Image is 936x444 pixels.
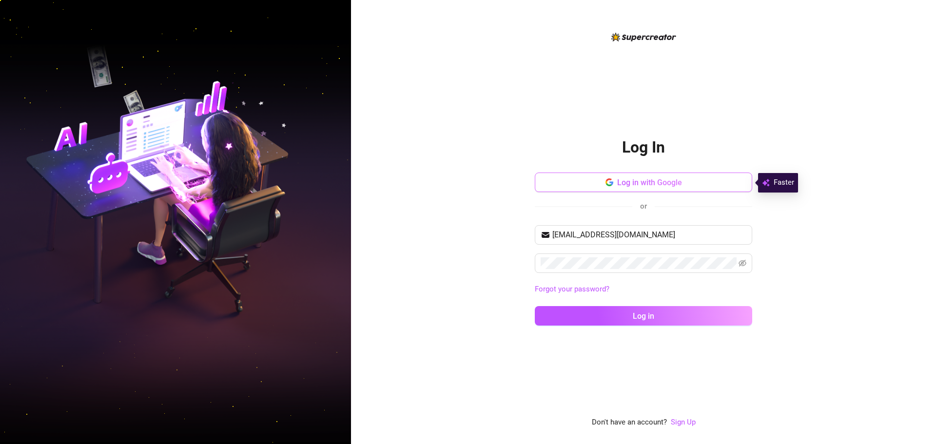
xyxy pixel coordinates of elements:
span: eye-invisible [739,259,746,267]
a: Sign Up [671,417,696,428]
button: Log in with Google [535,173,752,192]
span: Faster [774,177,794,189]
button: Log in [535,306,752,326]
span: or [640,202,647,211]
img: svg%3e [762,177,770,189]
span: Log in [633,311,654,321]
a: Forgot your password? [535,285,609,293]
h2: Log In [622,137,665,157]
a: Forgot your password? [535,284,752,295]
span: Don't have an account? [592,417,667,428]
span: Log in with Google [617,178,682,187]
a: Sign Up [671,418,696,426]
input: Your email [552,229,746,241]
img: logo-BBDzfeDw.svg [611,33,676,41]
